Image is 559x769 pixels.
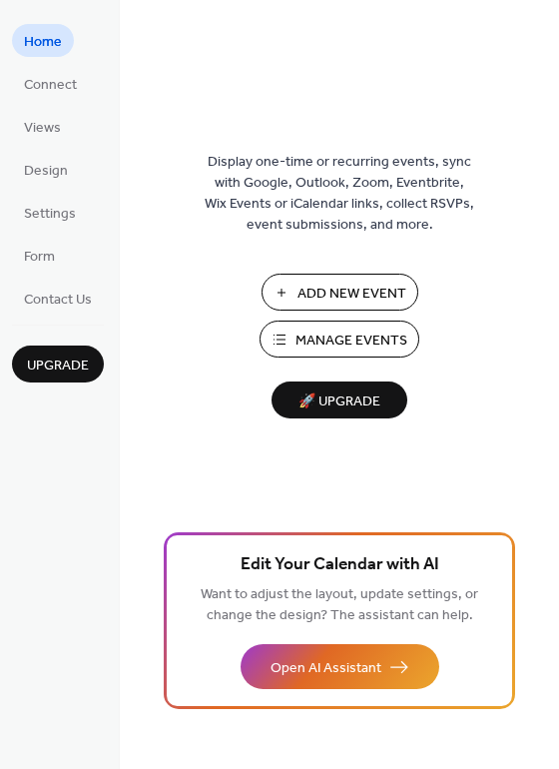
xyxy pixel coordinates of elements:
[241,644,439,689] button: Open AI Assistant
[205,152,474,236] span: Display one-time or recurring events, sync with Google, Outlook, Zoom, Eventbrite, Wix Events or ...
[12,67,89,100] a: Connect
[24,290,92,311] span: Contact Us
[12,282,104,315] a: Contact Us
[24,118,61,139] span: Views
[12,346,104,383] button: Upgrade
[12,153,80,186] a: Design
[24,247,55,268] span: Form
[295,331,407,352] span: Manage Events
[12,239,67,272] a: Form
[283,388,395,415] span: 🚀 Upgrade
[260,321,419,358] button: Manage Events
[262,274,418,311] button: Add New Event
[12,196,88,229] a: Settings
[272,382,407,418] button: 🚀 Upgrade
[271,658,381,679] span: Open AI Assistant
[201,581,478,629] span: Want to adjust the layout, update settings, or change the design? The assistant can help.
[12,110,73,143] a: Views
[24,204,76,225] span: Settings
[27,356,89,377] span: Upgrade
[297,284,406,305] span: Add New Event
[24,161,68,182] span: Design
[12,24,74,57] a: Home
[24,75,77,96] span: Connect
[24,32,62,53] span: Home
[241,551,439,579] span: Edit Your Calendar with AI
